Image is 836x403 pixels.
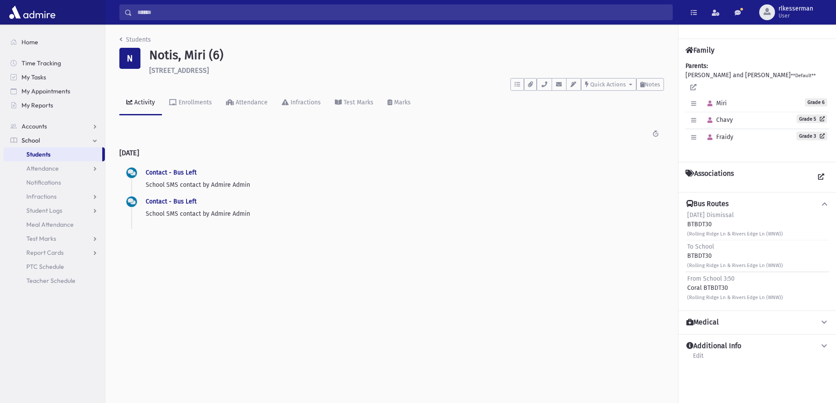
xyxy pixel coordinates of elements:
span: Notifications [26,178,61,186]
div: Attendance [234,99,268,106]
a: Contact - Bus Left [146,169,197,176]
div: N [119,48,140,69]
a: Home [4,35,105,49]
a: Students [119,36,151,43]
span: Notes [645,81,660,88]
a: Test Marks [4,232,105,246]
span: [DATE] Dismissal [687,211,734,219]
span: Teacher Schedule [26,277,75,285]
a: View all Associations [813,169,829,185]
a: My Appointments [4,84,105,98]
div: Activity [133,99,155,106]
a: Time Tracking [4,56,105,70]
a: Activity [119,91,162,115]
span: Accounts [22,122,47,130]
button: Quick Actions [581,78,636,91]
a: Accounts [4,119,105,133]
button: Bus Routes [685,200,829,209]
button: Medical [685,318,829,327]
a: My Reports [4,98,105,112]
a: Attendance [219,91,275,115]
span: To School [687,243,714,250]
a: PTC Schedule [4,260,105,274]
div: BTBDT30 [687,210,783,238]
a: Attendance [4,161,105,175]
a: Students [4,147,102,161]
span: My Appointments [22,87,70,95]
small: (Rolling Ridge Ln & Rivers Edge Ln (WNW)) [687,295,783,300]
span: Attendance [26,164,59,172]
a: Grade 5 [797,114,827,123]
b: Parents: [685,62,708,70]
h4: Bus Routes [686,200,728,209]
span: Test Marks [26,235,56,243]
span: From School 3:50 [687,275,735,282]
div: Marks [392,99,411,106]
a: Marks [380,91,418,115]
div: BTBDT30 [687,242,783,270]
a: Grade 3 [797,132,827,140]
a: Student Logs [4,203,105,218]
span: Chavy [703,116,733,124]
small: (Rolling Ridge Ln & Rivers Edge Ln (WNW)) [687,263,783,268]
a: Test Marks [328,91,380,115]
a: My Tasks [4,70,105,84]
small: (Rolling Ridge Ln & Rivers Edge Ln (WNW)) [687,231,783,237]
h1: Notis, Miri (6) [149,48,664,63]
span: Grade 6 [805,98,827,107]
span: My Reports [22,101,53,109]
span: Meal Attendance [26,221,74,228]
a: Report Cards [4,246,105,260]
h4: Medical [686,318,719,327]
a: Notifications [4,175,105,189]
p: School SMS contact by Admire Admin [146,180,657,189]
span: Fraidy [703,133,733,141]
div: Test Marks [342,99,373,106]
span: Home [22,38,38,46]
a: Edit [692,351,704,367]
div: Enrollments [177,99,212,106]
span: Time Tracking [22,59,61,67]
span: User [779,12,813,19]
h4: Associations [685,169,734,185]
img: AdmirePro [7,4,57,21]
span: Miri [703,100,727,107]
a: School [4,133,105,147]
div: Infractions [289,99,321,106]
div: [PERSON_NAME] and [PERSON_NAME] [685,61,829,155]
span: School [22,136,40,144]
button: Notes [636,78,664,91]
span: Quick Actions [590,81,626,88]
a: Infractions [275,91,328,115]
a: Teacher Schedule [4,274,105,288]
p: School SMS contact by Admire Admin [146,209,657,218]
span: Students [26,150,50,158]
span: Infractions [26,193,57,200]
input: Search [132,4,672,20]
span: rlkesserman [779,5,813,12]
div: Coral BTBDT30 [687,274,783,302]
h4: Additional Info [686,342,741,351]
h2: [DATE] [119,142,664,164]
h6: [STREET_ADDRESS] [149,66,664,75]
a: Meal Attendance [4,218,105,232]
a: Enrollments [162,91,219,115]
span: PTC Schedule [26,263,64,271]
span: Student Logs [26,207,62,214]
a: Infractions [4,189,105,203]
span: My Tasks [22,73,46,81]
h4: Family [685,46,714,54]
a: Contact - Bus Left [146,198,197,205]
button: Additional Info [685,342,829,351]
span: Report Cards [26,249,64,257]
nav: breadcrumb [119,35,151,48]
